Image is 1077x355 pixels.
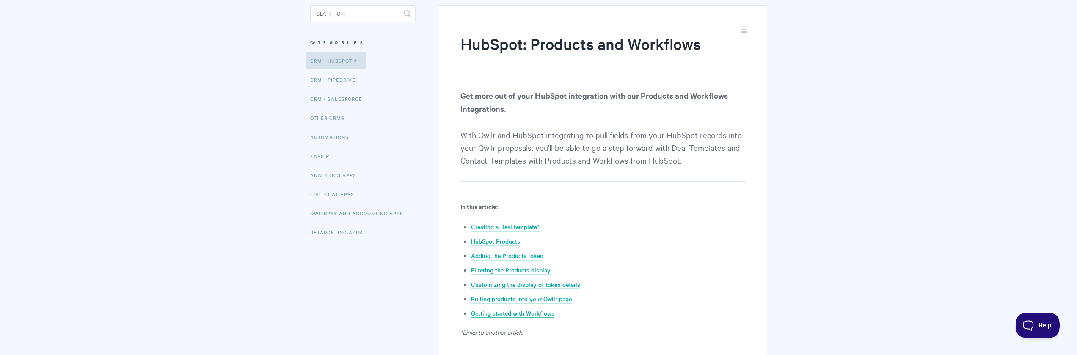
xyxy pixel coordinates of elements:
[460,89,745,182] p: With Qwilr and HubSpot integrating to pull fields from your HubSpot records into your Qwilr propo...
[741,28,747,37] a: Print this Article
[310,166,363,183] a: Analytics Apps
[310,71,362,88] a: CRM - Pipedrive
[471,294,572,304] a: Pulling products into your Qwilr page
[471,222,540,232] a: Creating a Deal template*
[310,147,336,164] a: Zapier
[460,90,728,114] strong: Get more out of your HubSpot integration with our Products and Workflows Integrations.
[310,5,416,22] input: Search
[460,328,523,336] em: *Links to another article
[310,205,410,222] a: QwilrPay and Accounting Apps
[310,224,369,241] a: Retargeting Apps
[471,237,520,246] a: HubSpot Products
[471,280,580,289] a: Customizing the display of token details
[310,90,369,107] a: CRM - Salesforce
[306,52,366,69] a: CRM - HubSpot
[471,309,554,318] a: Getting started with Workflows
[310,109,351,126] a: Other CRMs
[460,33,733,69] h1: HubSpot: Products and Workflows
[1016,313,1060,338] iframe: Toggle Customer Support
[310,128,355,145] a: Automations
[471,266,551,275] a: Filtering the Products display
[471,251,543,261] a: Adding the Products token
[310,35,416,50] h3: Categories
[460,202,498,211] b: In this article:
[310,186,361,202] a: Live Chat Apps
